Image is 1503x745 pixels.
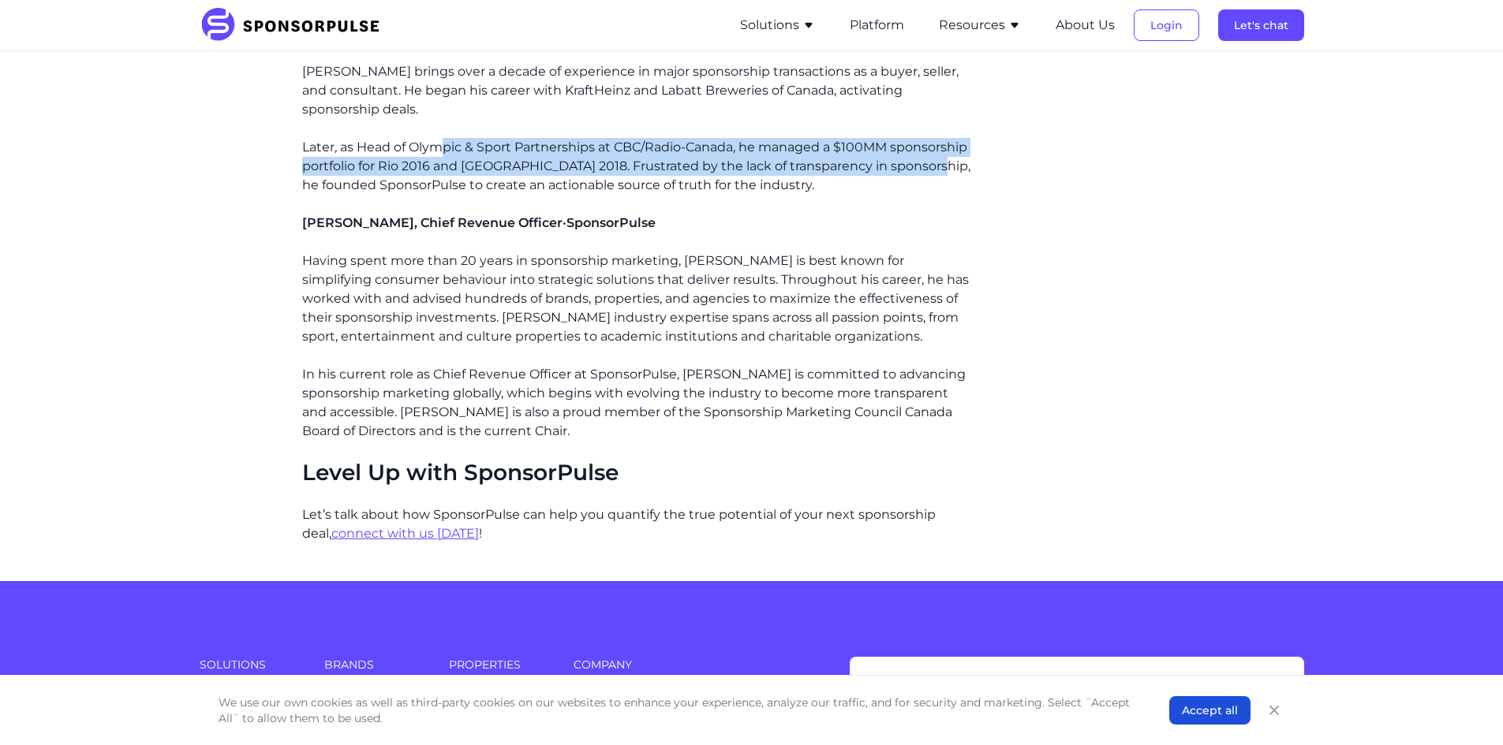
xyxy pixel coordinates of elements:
iframe: Chat Widget [1424,669,1503,745]
button: Accept all [1169,696,1251,725]
span: Solutions [200,657,305,672]
button: Resources [939,16,1021,35]
div: Chatwidget [1424,669,1503,745]
p: [PERSON_NAME] brings over a decade of experience in major sponsorship transactions as a buyer, se... [302,62,974,195]
button: Login [1134,9,1199,41]
p: Having spent more than 20 years in sponsorship marketing, [PERSON_NAME] is best known for simplif... [302,251,974,441]
button: Close [1263,699,1285,721]
span: Company [574,657,804,672]
span: Brands [324,657,430,672]
button: Let's chat [1218,9,1304,41]
button: Solutions [740,16,815,35]
button: Platform [850,16,904,35]
a: Login [1134,18,1199,32]
a: About Us [1056,18,1115,32]
button: About Us [1056,16,1115,35]
img: SponsorPulse [200,8,391,43]
span: [PERSON_NAME], Chief Revenue Officer·SponsorPulse [302,215,656,230]
h2: Level Up with SponsorPulse [302,460,974,486]
p: We use our own cookies as well as third-party cookies on our websites to enhance your experience,... [219,695,1138,726]
a: connect with us [DATE] [331,526,479,541]
p: Let’s talk about how SponsorPulse can help you quantify the true potential of your next sponsorsh... [302,505,974,543]
a: Platform [850,18,904,32]
span: Properties [449,657,555,672]
a: Let's chat [1218,18,1304,32]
